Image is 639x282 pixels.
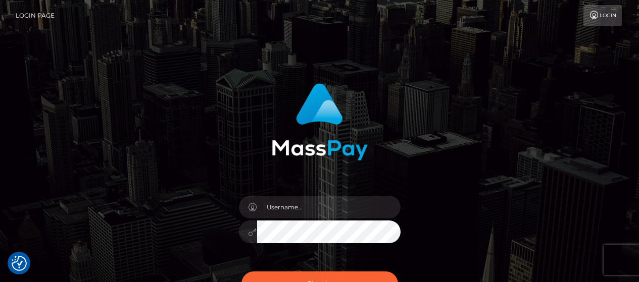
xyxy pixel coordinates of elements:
button: Consent Preferences [12,256,27,271]
img: MassPay Login [272,83,368,160]
a: Login Page [16,5,55,26]
input: Username... [257,196,401,218]
a: Login [583,5,622,26]
img: Revisit consent button [12,256,27,271]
